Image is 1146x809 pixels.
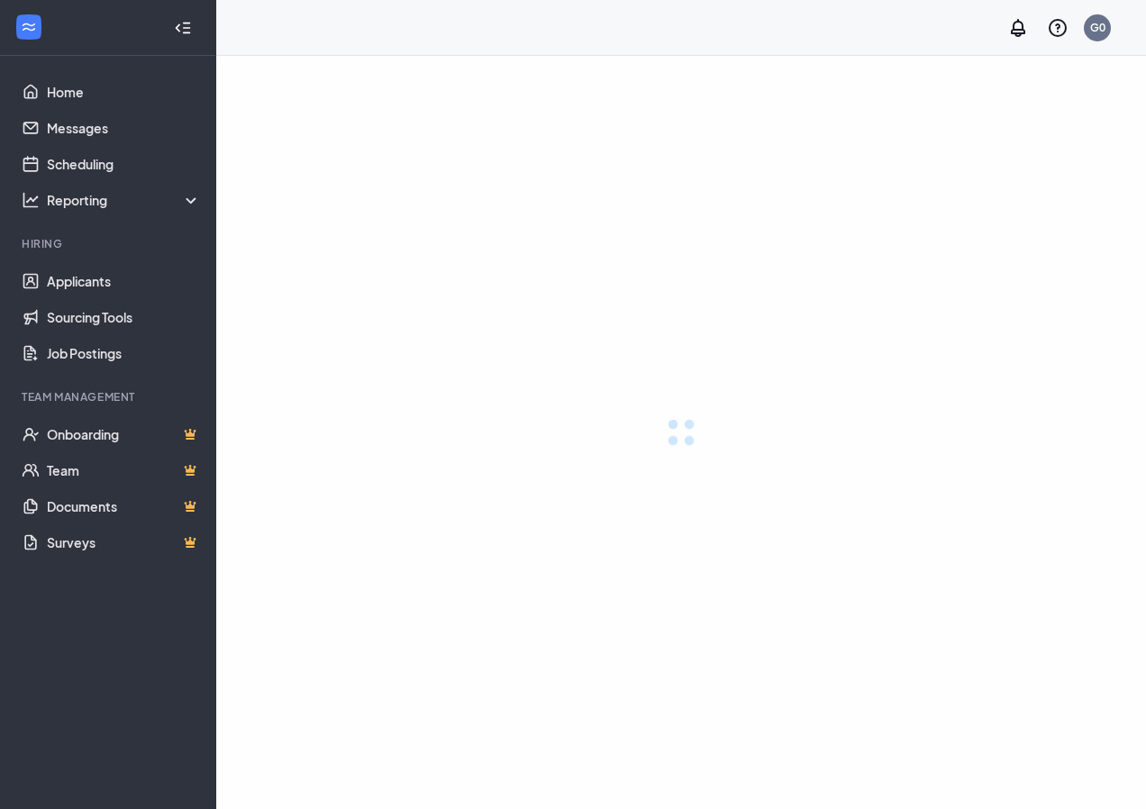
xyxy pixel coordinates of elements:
a: DocumentsCrown [47,488,201,524]
div: Team Management [22,389,197,404]
svg: QuestionInfo [1047,17,1069,39]
svg: Notifications [1007,17,1029,39]
a: SurveysCrown [47,524,201,560]
div: Hiring [22,236,197,251]
a: OnboardingCrown [47,416,201,452]
a: Messages [47,110,201,146]
svg: Collapse [174,19,192,37]
svg: Analysis [22,191,40,209]
svg: WorkstreamLogo [20,18,38,36]
a: Home [47,74,201,110]
a: TeamCrown [47,452,201,488]
div: G0 [1090,20,1105,35]
div: Reporting [47,191,202,209]
a: Job Postings [47,335,201,371]
a: Scheduling [47,146,201,182]
a: Sourcing Tools [47,299,201,335]
a: Applicants [47,263,201,299]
